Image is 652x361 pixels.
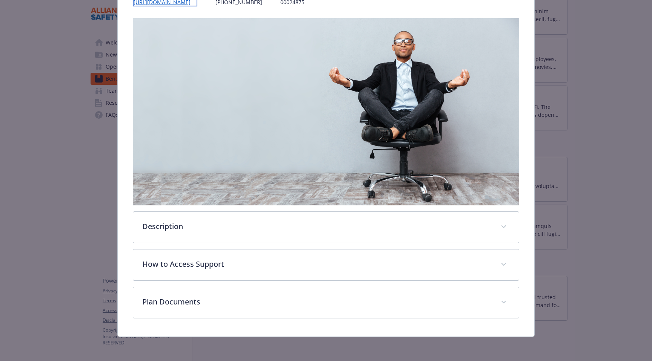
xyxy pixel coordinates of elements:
[133,287,519,318] div: Plan Documents
[133,212,519,243] div: Description
[133,249,519,280] div: How to Access Support
[142,221,492,232] p: Description
[142,259,492,270] p: How to Access Support
[142,296,492,307] p: Plan Documents
[133,18,519,205] img: banner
